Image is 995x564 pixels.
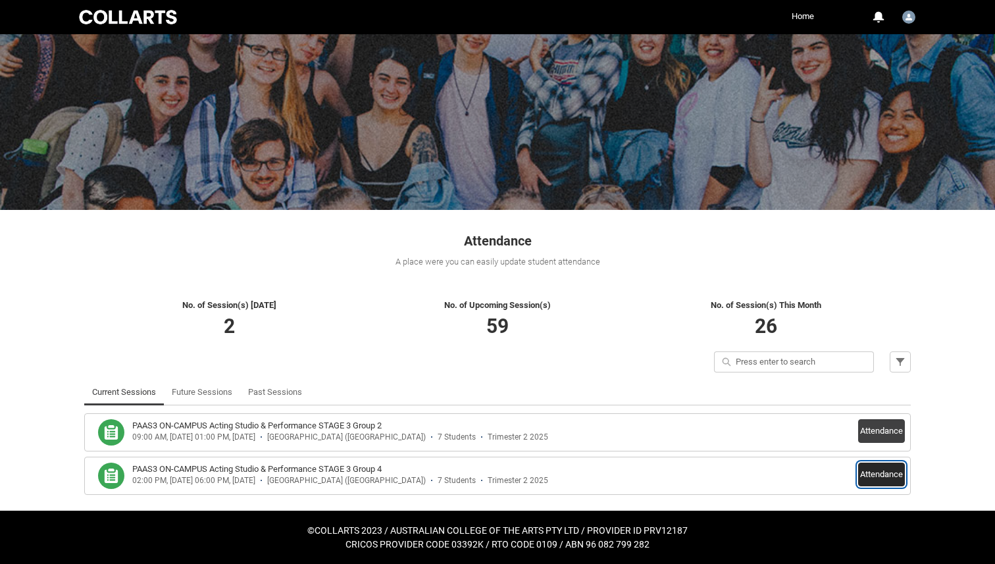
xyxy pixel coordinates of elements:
[240,379,310,405] li: Past Sessions
[84,255,911,269] div: A place were you can easily update student attendance
[438,476,476,486] div: 7 Students
[464,233,532,249] span: Attendance
[182,300,276,310] span: No. of Session(s) [DATE]
[132,463,382,476] h3: PAAS3 ON-CAMPUS Acting Studio & Performance STAGE 3 Group 4
[172,379,232,405] a: Future Sessions
[858,419,905,443] button: Attendance
[438,432,476,442] div: 7 Students
[132,419,382,432] h3: PAAS3 ON-CAMPUS Acting Studio & Performance STAGE 3 Group 2
[755,315,777,338] span: 26
[267,476,426,486] div: [GEOGRAPHIC_DATA] ([GEOGRAPHIC_DATA])
[92,379,156,405] a: Current Sessions
[248,379,302,405] a: Past Sessions
[84,379,164,405] li: Current Sessions
[711,300,821,310] span: No. of Session(s) This Month
[788,7,817,26] a: Home
[267,432,426,442] div: [GEOGRAPHIC_DATA] ([GEOGRAPHIC_DATA])
[164,379,240,405] li: Future Sessions
[858,463,905,486] button: Attendance
[714,351,874,372] input: Press enter to search
[902,11,915,24] img: Emma.Valente
[890,351,911,372] button: Filter
[444,300,551,310] span: No. of Upcoming Session(s)
[488,432,548,442] div: Trimester 2 2025
[899,5,919,26] button: User Profile Emma.Valente
[224,315,235,338] span: 2
[486,315,509,338] span: 59
[132,476,255,486] div: 02:00 PM, [DATE] 06:00 PM, [DATE]
[132,432,255,442] div: 09:00 AM, [DATE] 01:00 PM, [DATE]
[488,476,548,486] div: Trimester 2 2025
